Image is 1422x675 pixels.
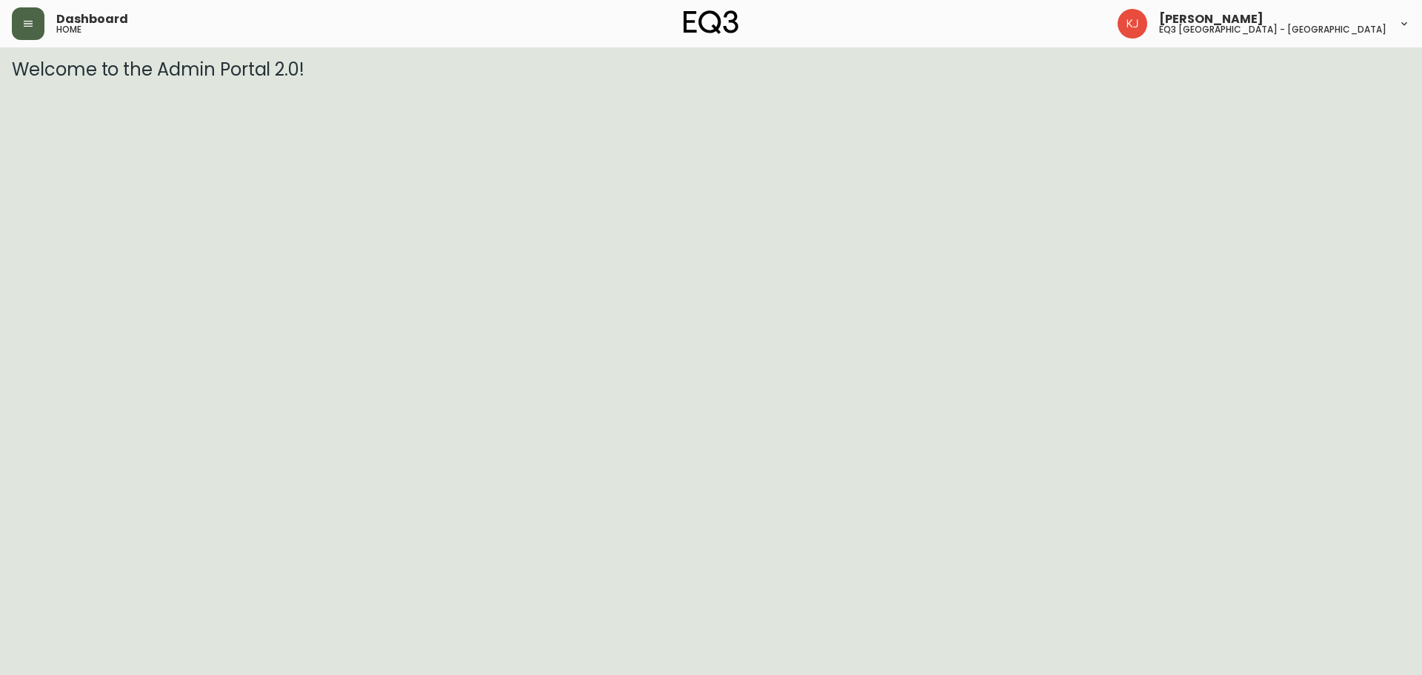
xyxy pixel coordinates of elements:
img: logo [684,10,738,34]
h3: Welcome to the Admin Portal 2.0! [12,59,1410,80]
h5: home [56,25,81,34]
img: 24a625d34e264d2520941288c4a55f8e [1118,9,1147,39]
span: [PERSON_NAME] [1159,13,1264,25]
h5: eq3 [GEOGRAPHIC_DATA] - [GEOGRAPHIC_DATA] [1159,25,1386,34]
span: Dashboard [56,13,128,25]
